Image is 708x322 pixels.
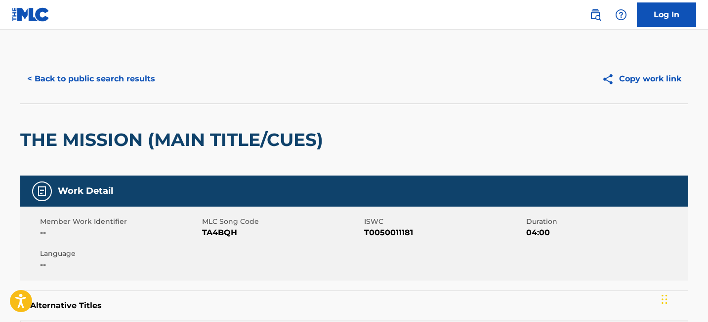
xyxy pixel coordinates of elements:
h2: THE MISSION (MAIN TITLE/CUES) [20,129,328,151]
span: Duration [526,216,686,227]
span: T0050011181 [364,227,524,239]
span: ISWC [364,216,524,227]
iframe: Chat Widget [659,275,708,322]
span: MLC Song Code [202,216,362,227]
img: help [615,9,627,21]
a: Public Search [585,5,605,25]
span: 04:00 [526,227,686,239]
button: < Back to public search results [20,67,162,91]
div: Help [611,5,631,25]
h5: Alternative Titles [30,301,678,311]
a: Log In [637,2,696,27]
button: Copy work link [595,67,688,91]
img: Work Detail [36,185,48,197]
img: MLC Logo [12,7,50,22]
span: Language [40,249,200,259]
span: -- [40,259,200,271]
img: search [589,9,601,21]
img: Copy work link [602,73,619,85]
h5: Work Detail [58,185,113,197]
span: TA4BQH [202,227,362,239]
span: Member Work Identifier [40,216,200,227]
div: Glisser [662,285,667,314]
span: -- [40,227,200,239]
div: Widget de chat [659,275,708,322]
